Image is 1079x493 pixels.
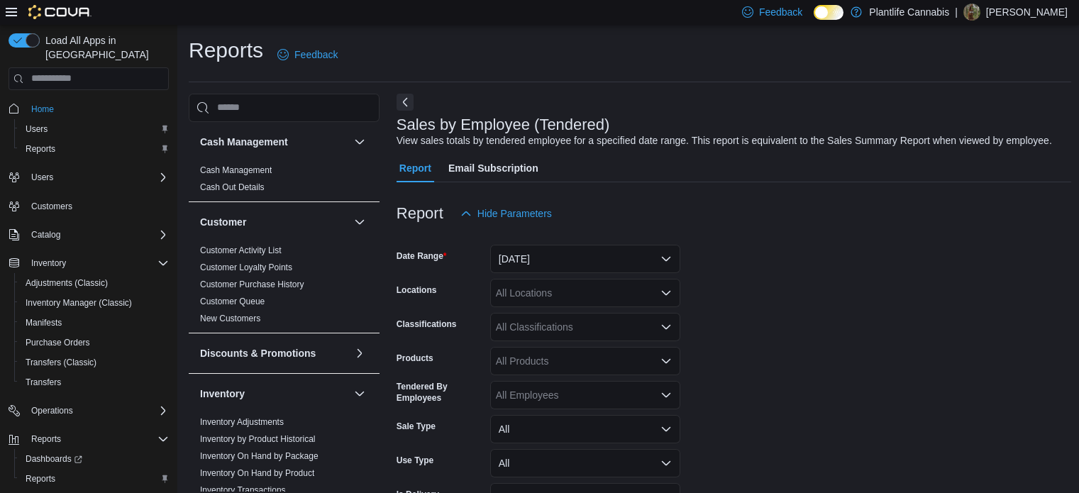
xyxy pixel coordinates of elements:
button: Users [26,169,59,186]
span: Home [26,100,169,118]
span: Reports [20,470,169,487]
button: Purchase Orders [14,333,175,353]
a: Dashboards [14,449,175,469]
span: Catalog [31,229,60,240]
span: Inventory [26,255,169,272]
h3: Customer [200,215,246,229]
button: Customers [3,196,175,216]
button: Inventory [26,255,72,272]
span: Inventory On Hand by Product [200,467,314,479]
span: Customers [26,197,169,215]
button: Reports [14,139,175,159]
p: [PERSON_NAME] [986,4,1068,21]
h3: Cash Management [200,135,288,149]
label: Use Type [397,455,433,466]
label: Tendered By Employees [397,381,485,404]
button: Next [397,94,414,111]
a: Customer Purchase History [200,279,304,289]
span: Reports [20,140,169,157]
h3: Report [397,205,443,222]
a: Manifests [20,314,67,331]
p: | [955,4,958,21]
a: Reports [20,470,61,487]
a: Users [20,121,53,138]
span: Dashboards [26,453,82,465]
h3: Discounts & Promotions [200,346,316,360]
a: Home [26,101,60,118]
button: Operations [3,401,175,421]
img: Cova [28,5,92,19]
a: Adjustments (Classic) [20,275,114,292]
a: Reports [20,140,61,157]
button: Inventory Manager (Classic) [14,293,175,313]
span: Users [31,172,53,183]
span: Users [20,121,169,138]
button: Inventory [351,385,368,402]
span: Inventory On Hand by Package [200,450,319,462]
a: Cash Management [200,165,272,175]
button: [DATE] [490,245,680,273]
span: Transfers (Classic) [26,357,96,368]
span: Customer Queue [200,296,265,307]
div: View sales totals by tendered employee for a specified date range. This report is equivalent to t... [397,133,1052,148]
button: Inventory [3,253,175,273]
button: Users [14,119,175,139]
h1: Reports [189,36,263,65]
span: Customers [31,201,72,212]
label: Date Range [397,250,447,262]
span: Purchase Orders [20,334,169,351]
span: Users [26,169,169,186]
a: Purchase Orders [20,334,96,351]
button: Users [3,167,175,187]
span: Load All Apps in [GEOGRAPHIC_DATA] [40,33,169,62]
button: Discounts & Promotions [351,345,368,362]
span: Operations [31,405,73,416]
label: Classifications [397,318,457,330]
span: Feedback [759,5,802,19]
span: Cash Management [200,165,272,176]
span: Reports [26,431,169,448]
label: Sale Type [397,421,436,432]
button: All [490,415,680,443]
input: Dark Mode [814,5,843,20]
span: Reports [26,143,55,155]
span: Customer Purchase History [200,279,304,290]
span: Home [31,104,54,115]
span: Transfers (Classic) [20,354,169,371]
span: Users [26,123,48,135]
h3: Sales by Employee (Tendered) [397,116,610,133]
p: Plantlife Cannabis [869,4,949,21]
button: Customer [351,214,368,231]
span: Reports [31,433,61,445]
div: Customer [189,242,380,333]
span: Adjustments (Classic) [26,277,108,289]
span: Manifests [26,317,62,328]
button: Open list of options [660,321,672,333]
span: Inventory Adjustments [200,416,284,428]
span: Purchase Orders [26,337,90,348]
button: Open list of options [660,389,672,401]
button: All [490,449,680,477]
a: Customers [26,198,78,215]
button: Adjustments (Classic) [14,273,175,293]
span: Transfers [20,374,169,391]
button: Home [3,99,175,119]
button: Catalog [26,226,66,243]
span: Inventory by Product Historical [200,433,316,445]
a: Dashboards [20,450,88,467]
a: New Customers [200,314,260,323]
span: Manifests [20,314,169,331]
button: Open list of options [660,287,672,299]
button: Catalog [3,225,175,245]
a: Inventory Adjustments [200,417,284,427]
div: Kearan Fenton [963,4,980,21]
span: Email Subscription [448,154,538,182]
span: Inventory Manager (Classic) [26,297,132,309]
a: Inventory Manager (Classic) [20,294,138,311]
a: Transfers (Classic) [20,354,102,371]
button: Transfers (Classic) [14,353,175,372]
button: Discounts & Promotions [200,346,348,360]
a: Customer Queue [200,297,265,306]
span: Feedback [294,48,338,62]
